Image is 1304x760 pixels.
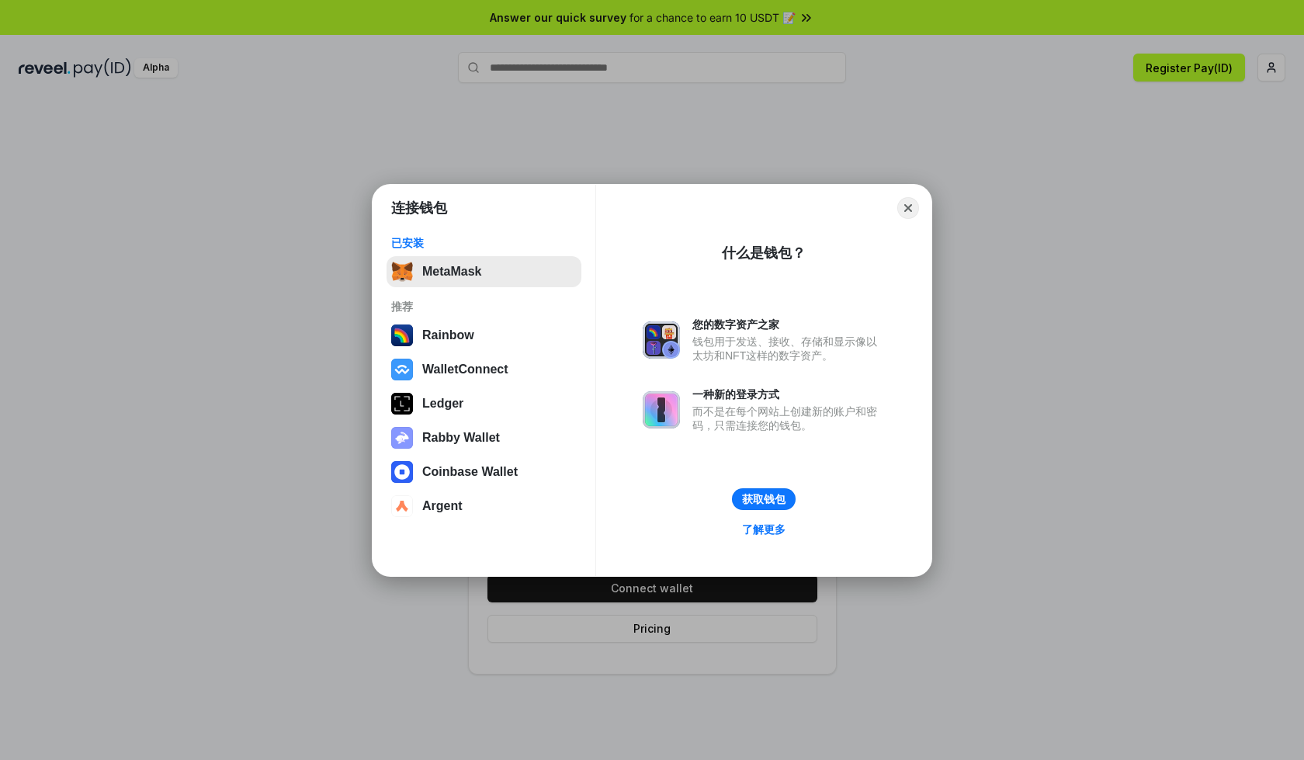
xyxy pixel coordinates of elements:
[391,300,577,314] div: 推荐
[422,363,508,377] div: WalletConnect
[391,324,413,346] img: svg+xml,%3Csvg%20width%3D%22120%22%20height%3D%22120%22%20viewBox%3D%220%200%20120%20120%22%20fil...
[387,388,581,419] button: Ledger
[387,456,581,488] button: Coinbase Wallet
[422,499,463,513] div: Argent
[391,236,577,250] div: 已安装
[391,495,413,517] img: svg+xml,%3Csvg%20width%3D%2228%22%20height%3D%2228%22%20viewBox%3D%220%200%2028%2028%22%20fill%3D...
[422,328,474,342] div: Rainbow
[391,461,413,483] img: svg+xml,%3Csvg%20width%3D%2228%22%20height%3D%2228%22%20viewBox%3D%220%200%2028%2028%22%20fill%3D...
[422,465,518,479] div: Coinbase Wallet
[897,197,919,219] button: Close
[692,335,885,363] div: 钱包用于发送、接收、存储和显示像以太坊和NFT这样的数字资产。
[422,431,500,445] div: Rabby Wallet
[742,492,786,506] div: 获取钱包
[692,318,885,331] div: 您的数字资产之家
[387,320,581,351] button: Rainbow
[742,522,786,536] div: 了解更多
[692,387,885,401] div: 一种新的登录方式
[391,359,413,380] img: svg+xml,%3Csvg%20width%3D%2228%22%20height%3D%2228%22%20viewBox%3D%220%200%2028%2028%22%20fill%3D...
[387,256,581,287] button: MetaMask
[422,397,463,411] div: Ledger
[391,261,413,283] img: svg+xml,%3Csvg%20fill%3D%22none%22%20height%3D%2233%22%20viewBox%3D%220%200%2035%2033%22%20width%...
[391,427,413,449] img: svg+xml,%3Csvg%20xmlns%3D%22http%3A%2F%2Fwww.w3.org%2F2000%2Fsvg%22%20fill%3D%22none%22%20viewBox...
[643,391,680,429] img: svg+xml,%3Csvg%20xmlns%3D%22http%3A%2F%2Fwww.w3.org%2F2000%2Fsvg%22%20fill%3D%22none%22%20viewBox...
[387,422,581,453] button: Rabby Wallet
[391,393,413,415] img: svg+xml,%3Csvg%20xmlns%3D%22http%3A%2F%2Fwww.w3.org%2F2000%2Fsvg%22%20width%3D%2228%22%20height%3...
[692,404,885,432] div: 而不是在每个网站上创建新的账户和密码，只需连接您的钱包。
[733,519,795,540] a: 了解更多
[387,491,581,522] button: Argent
[722,244,806,262] div: 什么是钱包？
[387,354,581,385] button: WalletConnect
[732,488,796,510] button: 获取钱包
[391,199,447,217] h1: 连接钱包
[422,265,481,279] div: MetaMask
[643,321,680,359] img: svg+xml,%3Csvg%20xmlns%3D%22http%3A%2F%2Fwww.w3.org%2F2000%2Fsvg%22%20fill%3D%22none%22%20viewBox...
